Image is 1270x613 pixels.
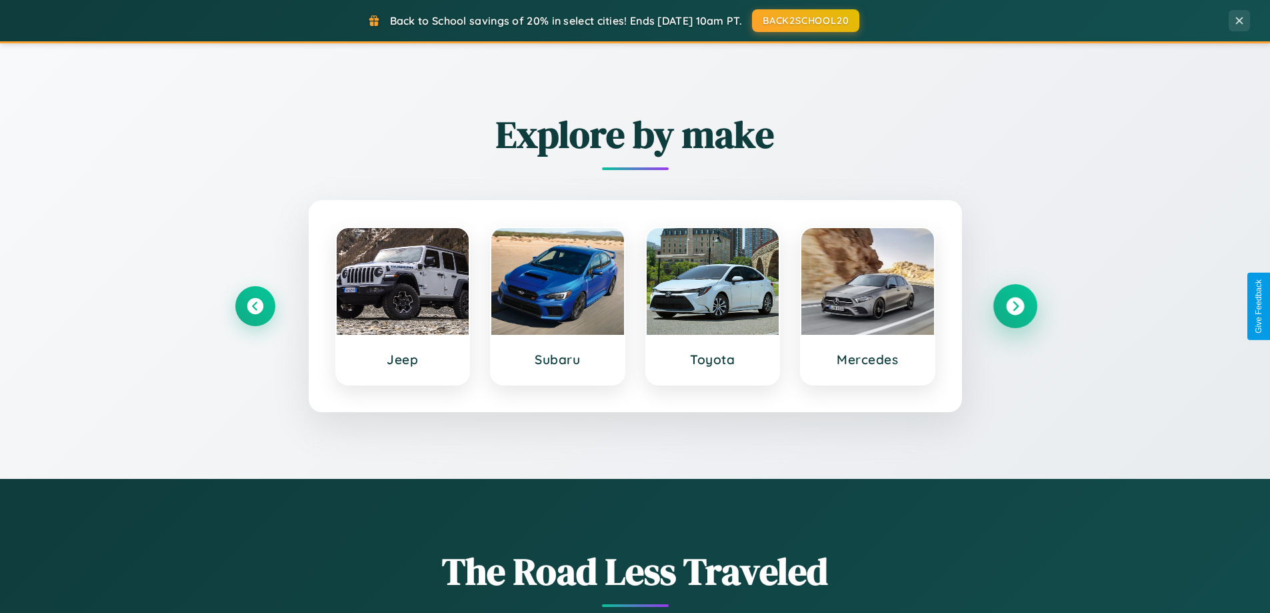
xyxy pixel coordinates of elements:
[660,352,766,368] h3: Toyota
[815,352,921,368] h3: Mercedes
[350,352,456,368] h3: Jeep
[1254,279,1263,334] div: Give Feedback
[752,9,859,32] button: BACK2SCHOOL20
[390,14,742,27] span: Back to School savings of 20% in select cities! Ends [DATE] 10am PT.
[235,109,1035,160] h2: Explore by make
[505,352,611,368] h3: Subaru
[235,546,1035,597] h1: The Road Less Traveled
